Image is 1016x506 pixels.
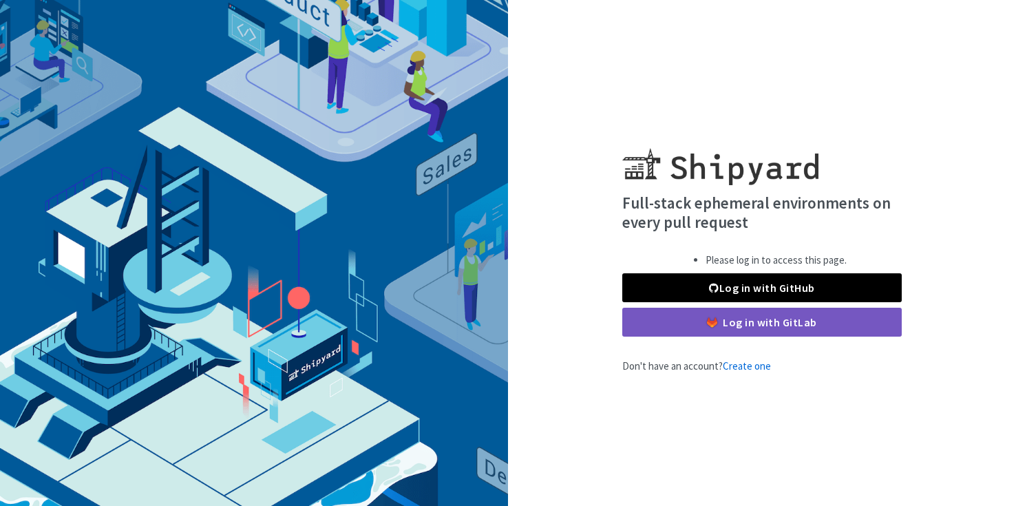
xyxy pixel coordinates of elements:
img: Shipyard logo [622,131,818,185]
img: gitlab-color.svg [707,317,717,328]
h4: Full-stack ephemeral environments on every pull request [622,193,902,231]
a: Log in with GitHub [622,273,902,302]
a: Create one [723,359,771,372]
li: Please log in to access this page. [706,253,847,268]
a: Log in with GitLab [622,308,902,337]
span: Don't have an account? [622,359,771,372]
